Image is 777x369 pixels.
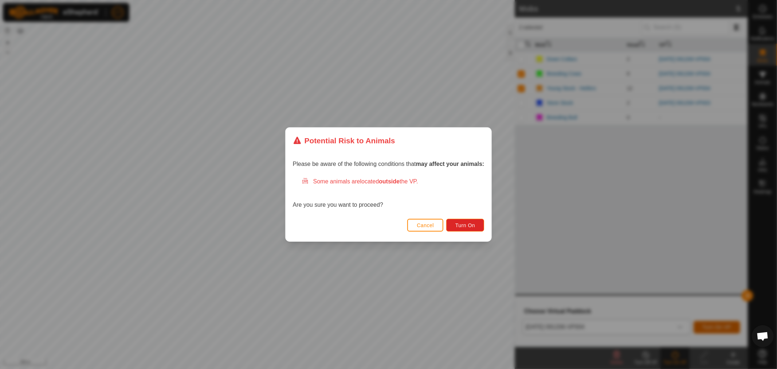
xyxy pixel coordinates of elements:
[446,219,484,232] button: Turn On
[455,222,475,228] span: Turn On
[302,177,484,186] div: Some animals are
[407,219,443,232] button: Cancel
[293,177,484,209] div: Are you sure you want to proceed?
[417,222,434,228] span: Cancel
[360,178,418,184] span: located the VP.
[416,161,484,167] strong: may affect your animals:
[293,161,484,167] span: Please be aware of the following conditions that
[752,325,774,347] div: Open chat
[379,178,400,184] strong: outside
[293,135,395,146] div: Potential Risk to Animals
